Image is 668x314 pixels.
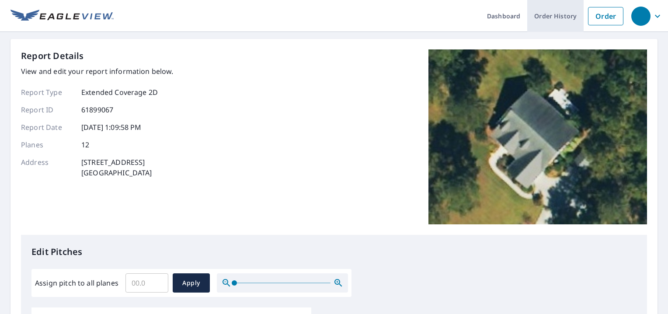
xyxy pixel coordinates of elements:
p: View and edit your report information below. [21,66,174,77]
input: 00.0 [125,271,168,295]
p: Address [21,157,73,178]
button: Apply [173,273,210,293]
p: Extended Coverage 2D [81,87,158,98]
p: Edit Pitches [31,245,637,258]
p: Report ID [21,105,73,115]
p: Report Type [21,87,73,98]
p: [DATE] 1:09:58 PM [81,122,142,133]
p: 61899067 [81,105,113,115]
p: Report Date [21,122,73,133]
span: Apply [180,278,203,289]
p: Report Details [21,49,84,63]
img: EV Logo [10,10,114,23]
a: Order [588,7,623,25]
p: Planes [21,140,73,150]
p: [STREET_ADDRESS] [GEOGRAPHIC_DATA] [81,157,152,178]
p: 12 [81,140,89,150]
img: Top image [428,49,647,224]
label: Assign pitch to all planes [35,278,118,288]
